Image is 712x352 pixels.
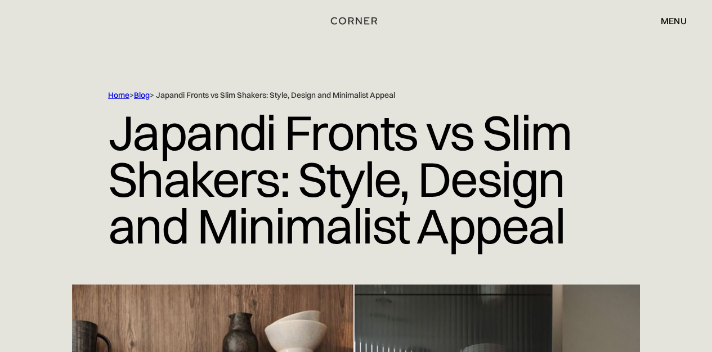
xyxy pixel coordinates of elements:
[330,13,383,28] a: home
[134,90,150,100] a: Blog
[661,16,687,25] div: menu
[650,11,687,30] div: menu
[108,90,604,101] div: > > Japandi Fronts vs Slim Shakers: Style, Design and Minimalist Appeal
[108,101,604,258] h1: Japandi Fronts vs Slim Shakers: Style, Design and Minimalist Appeal
[108,90,129,100] a: Home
